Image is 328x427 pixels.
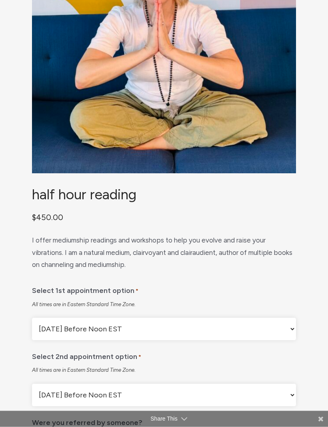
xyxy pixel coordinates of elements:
[32,235,296,271] p: I offer mediumship readings and workshops to help you evolve and raise your vibrations. I am a na...
[32,213,63,223] bdi: 450.00
[32,213,36,223] span: $
[32,187,296,203] h1: Half Hour Reading
[32,301,296,309] div: All times are in Eastern Standard Time Zone.
[32,367,296,374] div: All times are in Eastern Standard Time Zone.
[32,281,138,298] label: Select 1st appointment option
[32,347,141,364] label: Select 2nd appointment option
